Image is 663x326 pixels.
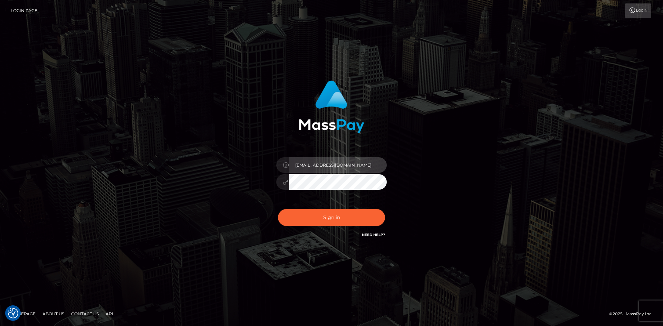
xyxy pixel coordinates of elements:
[8,308,38,319] a: Homepage
[40,308,67,319] a: About Us
[8,308,18,318] button: Consent Preferences
[68,308,102,319] a: Contact Us
[362,233,385,237] a: Need Help?
[289,157,387,173] input: Username...
[609,310,658,318] div: © 2025 , MassPay Inc.
[11,3,37,18] a: Login Page
[625,3,651,18] a: Login
[8,308,18,318] img: Revisit consent button
[299,80,364,133] img: MassPay Login
[278,209,385,226] button: Sign in
[103,308,116,319] a: API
